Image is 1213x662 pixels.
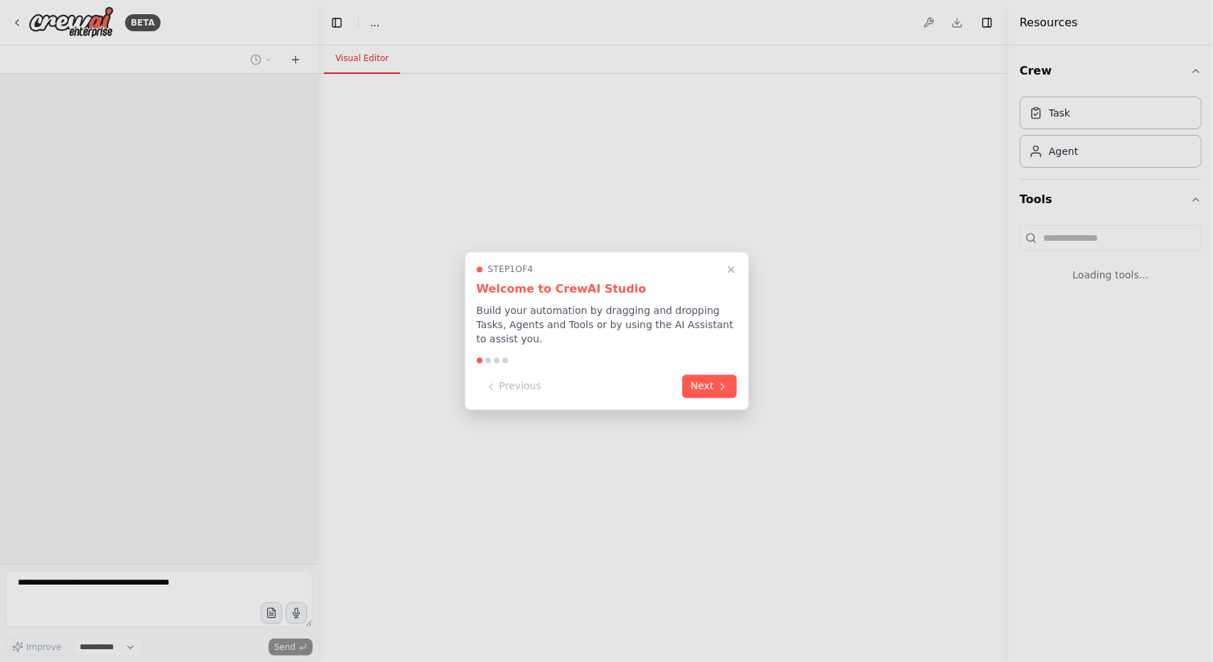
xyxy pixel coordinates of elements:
button: Close walkthrough [723,261,740,278]
p: Build your automation by dragging and dropping Tasks, Agents and Tools or by using the AI Assista... [477,304,737,347]
span: Step 1 of 4 [488,264,534,276]
button: Previous [477,375,550,398]
h3: Welcome to CrewAI Studio [477,281,737,298]
button: Next [682,375,737,398]
button: Hide left sidebar [327,13,347,33]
